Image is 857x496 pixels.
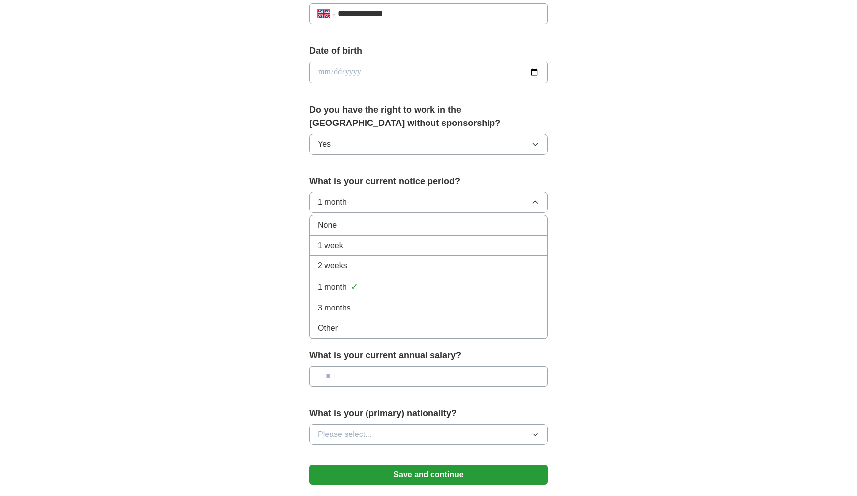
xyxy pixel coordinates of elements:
[309,175,548,188] label: What is your current notice period?
[309,465,548,485] button: Save and continue
[318,138,331,150] span: Yes
[318,302,351,314] span: 3 months
[309,192,548,213] button: 1 month
[318,196,347,208] span: 1 month
[309,424,548,445] button: Please select...
[318,429,372,440] span: Please select...
[351,280,358,294] span: ✓
[309,44,548,58] label: Date of birth
[309,349,548,362] label: What is your current annual salary?
[318,322,338,334] span: Other
[309,407,548,420] label: What is your (primary) nationality?
[318,240,343,251] span: 1 week
[309,134,548,155] button: Yes
[318,281,347,293] span: 1 month
[309,103,548,130] label: Do you have the right to work in the [GEOGRAPHIC_DATA] without sponsorship?
[318,219,337,231] span: None
[318,260,347,272] span: 2 weeks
